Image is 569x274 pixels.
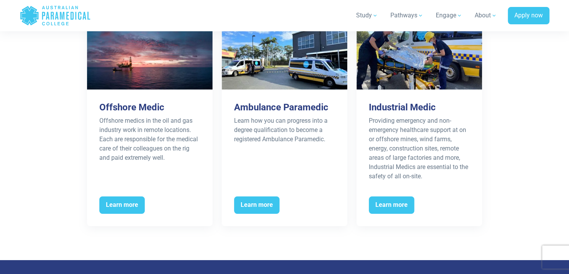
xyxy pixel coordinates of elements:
[234,102,335,113] h3: Ambulance Paramedic
[99,116,200,162] div: Offshore medics in the oil and gas industry work in remote locations. Each are responsible for th...
[87,27,213,226] a: Offshore Medic Offshore medics in the oil and gas industry work in remote locations. Each are res...
[369,116,470,181] div: Providing emergency and non-emergency healthcare support at on or offshore mines, wind farms, ene...
[386,5,428,26] a: Pathways
[20,3,91,28] a: Australian Paramedical College
[222,27,347,90] img: Ambulance Paramedic
[508,7,549,25] a: Apply now
[234,116,335,144] div: Learn how you can progress into a degree qualification to become a registered Ambulance Paramedic.
[351,5,383,26] a: Study
[431,5,467,26] a: Engage
[470,5,502,26] a: About
[369,102,470,113] h3: Industrial Medic
[99,196,145,214] span: Learn more
[356,27,482,226] a: Industrial Medic Providing emergency and non-emergency healthcare support at on or offshore mines...
[99,102,200,113] h3: Offshore Medic
[369,196,414,214] span: Learn more
[222,27,347,226] a: Ambulance Paramedic Learn how you can progress into a degree qualification to become a registered...
[87,27,213,90] img: Offshore Medic
[356,27,482,90] img: Industrial Medic
[234,196,279,214] span: Learn more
